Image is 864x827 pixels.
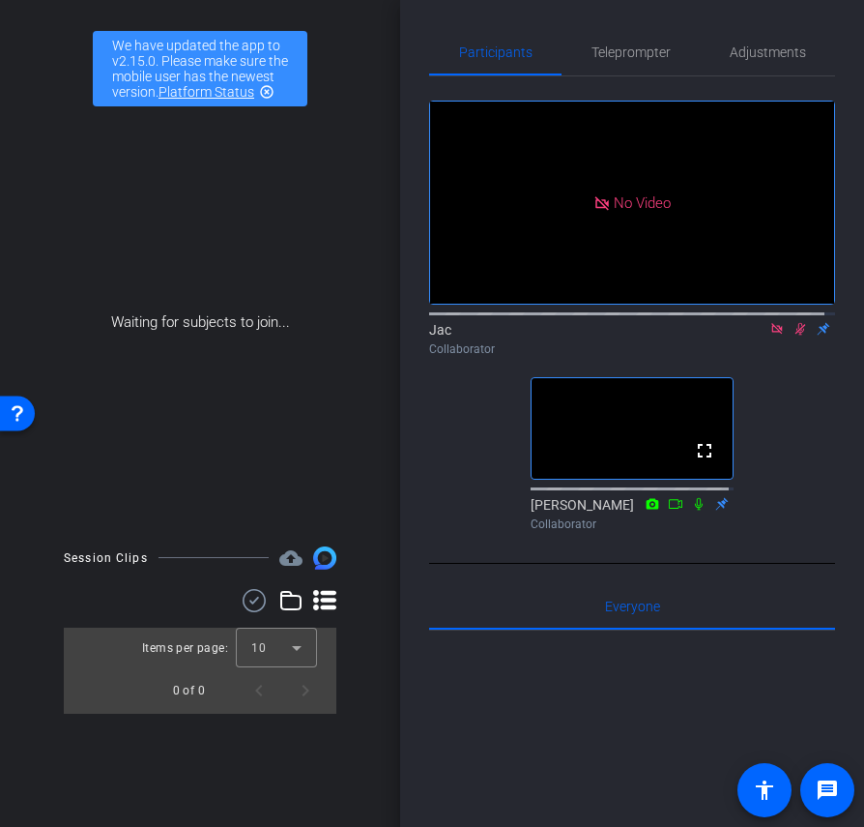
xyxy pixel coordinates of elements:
img: Session clips [313,546,336,570]
div: Waiting for subjects to join... [6,118,394,527]
button: Previous page [236,667,282,714]
span: No Video [614,193,671,211]
span: Teleprompter [591,45,671,59]
div: Jac [429,320,835,358]
div: Collaborator [531,516,734,533]
div: Collaborator [429,340,835,358]
span: Adjustments [730,45,806,59]
span: Destinations for your clips [279,546,302,570]
a: Platform Status [158,84,254,100]
div: Items per page: [142,638,228,658]
span: Participants [459,45,533,59]
mat-icon: fullscreen [693,439,716,462]
div: We have updated the app to v2.15.0. Please make sure the mobile user has the newest version. [93,31,307,106]
div: Session Clips [64,548,148,568]
mat-icon: message [816,779,839,802]
mat-icon: accessibility [753,779,776,802]
div: [PERSON_NAME] [531,495,734,533]
span: Everyone [605,600,660,613]
button: Next page [282,667,329,714]
mat-icon: highlight_off [259,84,274,100]
div: 0 of 0 [173,681,205,700]
mat-icon: cloud_upload [279,546,302,570]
